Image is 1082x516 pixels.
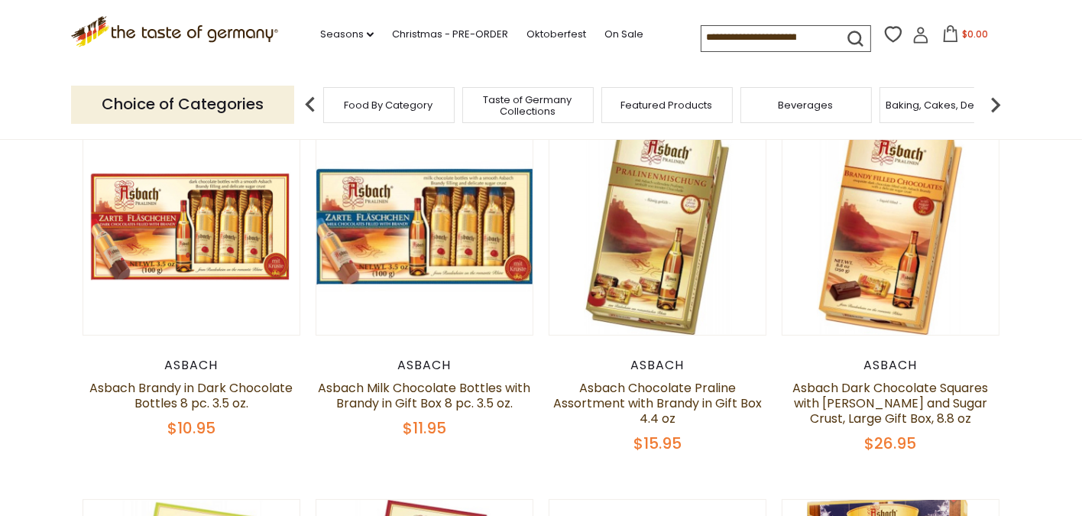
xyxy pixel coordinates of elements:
[467,94,589,117] a: Taste of Germany Collections
[167,417,215,439] span: $10.95
[633,433,682,454] span: $15.95
[553,379,762,427] a: Asbach Chocolate Praline Assortment with Brandy in Gift Box 4.4 oz
[549,358,766,373] div: Asbach
[83,118,300,335] img: Asbach
[962,28,988,41] span: $0.00
[318,379,530,412] a: Asbach Milk Chocolate Bottles with Brandy in Gift Box 8 pc. 3.5 oz.
[295,89,326,120] img: previous arrow
[345,99,433,111] a: Food By Category
[316,118,533,335] img: Asbach
[320,26,374,43] a: Seasons
[865,433,917,454] span: $26.95
[932,25,997,48] button: $0.00
[83,358,300,373] div: Asbach
[782,358,999,373] div: Asbach
[89,379,293,412] a: Asbach Brandy in Dark Chocolate Bottles 8 pc. 3.5 oz.
[403,417,446,439] span: $11.95
[782,118,999,335] img: Asbach
[392,26,508,43] a: Christmas - PRE-ORDER
[526,26,586,43] a: Oktoberfest
[604,26,643,43] a: On Sale
[549,118,766,335] img: Asbach
[886,99,1004,111] a: Baking, Cakes, Desserts
[316,358,533,373] div: Asbach
[621,99,713,111] a: Featured Products
[793,379,989,427] a: Asbach Dark Chocolate Squares with [PERSON_NAME] and Sugar Crust, Large Gift Box, 8.8 oz
[71,86,294,123] p: Choice of Categories
[779,99,834,111] a: Beverages
[980,89,1011,120] img: next arrow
